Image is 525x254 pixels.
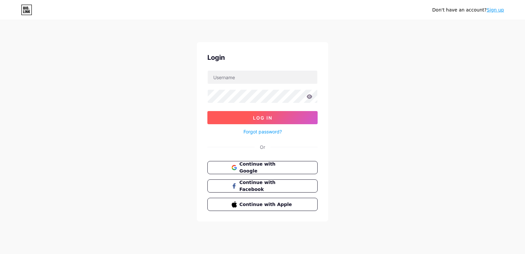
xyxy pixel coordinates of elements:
[207,53,318,62] div: Login
[240,179,294,193] span: Continue with Facebook
[240,201,294,208] span: Continue with Apple
[243,128,282,135] a: Forgot password?
[207,198,318,211] button: Continue with Apple
[432,7,504,13] div: Don't have an account?
[207,111,318,124] button: Log In
[260,144,265,150] div: Or
[240,161,294,174] span: Continue with Google
[207,161,318,174] button: Continue with Google
[207,179,318,193] button: Continue with Facebook
[487,7,504,12] a: Sign up
[253,115,272,121] span: Log In
[208,71,317,84] input: Username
